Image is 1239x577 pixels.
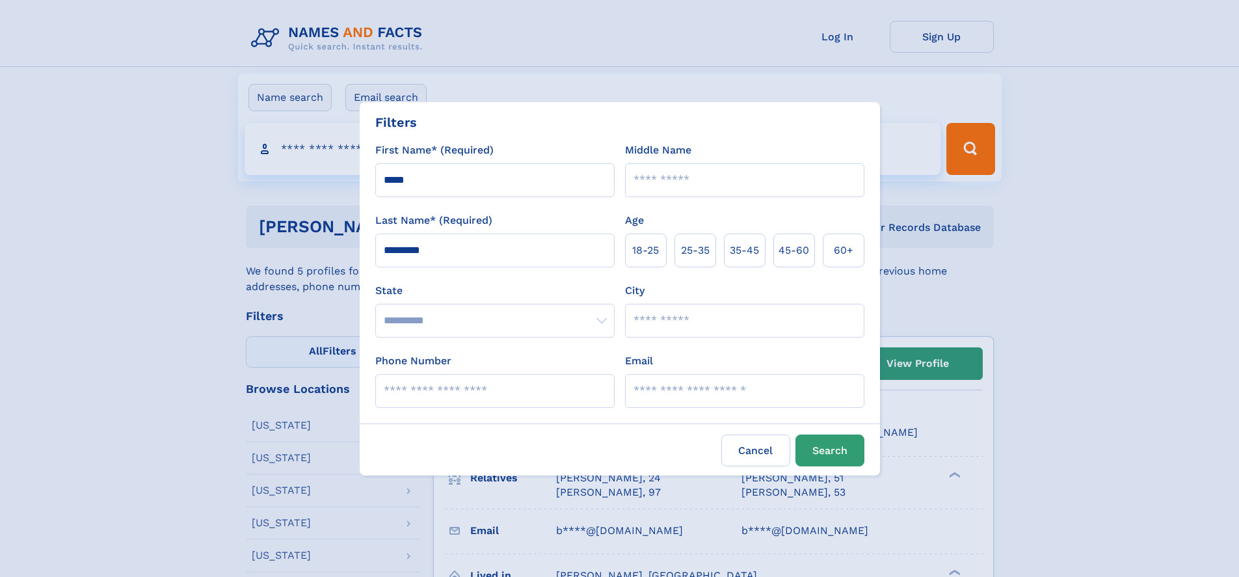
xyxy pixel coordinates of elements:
label: Age [625,213,644,228]
label: Phone Number [375,353,451,369]
button: Search [795,435,864,466]
label: Last Name* (Required) [375,213,492,228]
label: First Name* (Required) [375,142,494,158]
span: 60+ [834,243,853,258]
label: State [375,283,615,299]
span: 18‑25 [632,243,659,258]
label: Cancel [721,435,790,466]
label: Email [625,353,653,369]
span: 45‑60 [779,243,809,258]
label: Middle Name [625,142,691,158]
span: 25‑35 [681,243,710,258]
label: City [625,283,645,299]
span: 35‑45 [730,243,759,258]
div: Filters [375,113,417,132]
